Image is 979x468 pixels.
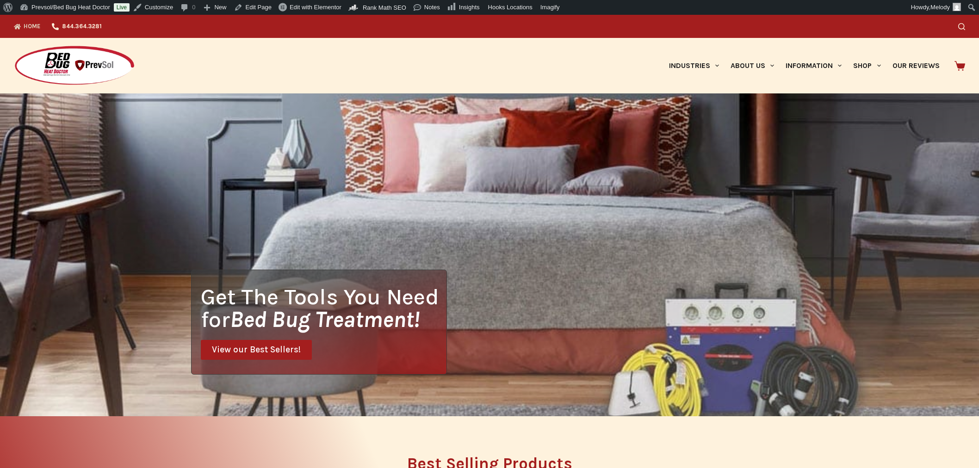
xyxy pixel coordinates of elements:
a: Shop [848,38,886,93]
h1: Get The Tools You Need for [201,285,446,331]
a: Live [114,3,130,12]
img: Prevsol/Bed Bug Heat Doctor [14,45,135,86]
a: View our Best Sellers! [201,340,312,360]
a: Our Reviews [886,38,945,93]
span: View our Best Sellers! [212,345,301,354]
a: Industries [663,38,725,93]
span: Rank Math SEO [363,4,406,11]
nav: Top Menu [14,15,107,38]
button: Search [958,23,965,30]
nav: Primary [663,38,945,93]
a: 844.364.3281 [46,15,107,38]
a: Home [14,15,46,38]
i: Bed Bug Treatment! [230,306,420,333]
span: Melody [930,4,950,11]
a: About Us [725,38,780,93]
span: Edit with Elementor [290,4,341,11]
a: Information [780,38,848,93]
